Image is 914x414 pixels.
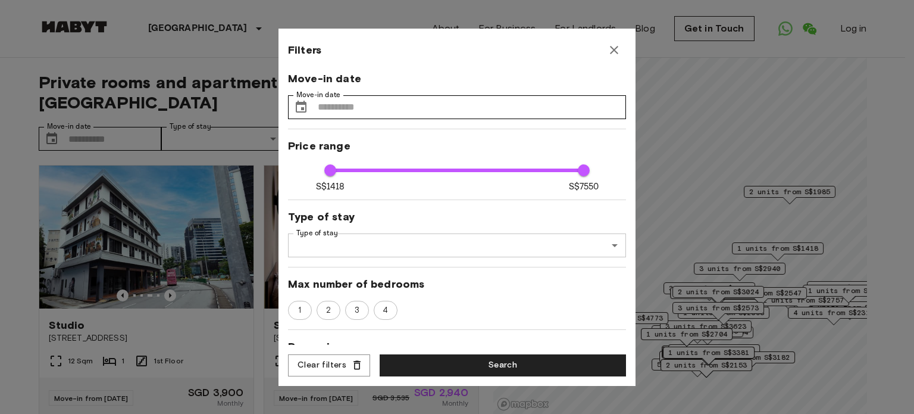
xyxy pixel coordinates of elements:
span: S$7550 [569,180,599,193]
span: Room size [288,340,626,354]
span: 4 [376,304,395,316]
span: Move-in date [288,71,626,86]
span: 1 [292,304,308,316]
span: Max number of bedrooms [288,277,626,291]
span: S$1418 [316,180,345,193]
div: 3 [345,301,369,320]
span: 3 [348,304,366,316]
span: Type of stay [288,210,626,224]
button: Search [380,354,626,376]
span: Price range [288,139,626,153]
div: 4 [374,301,397,320]
div: 2 [317,301,340,320]
span: 2 [320,304,337,316]
button: Clear filters [288,354,370,376]
button: Choose date [289,95,313,119]
label: Move-in date [296,90,340,100]
span: Filters [288,43,321,57]
label: Type of stay [296,228,338,238]
div: 1 [288,301,312,320]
